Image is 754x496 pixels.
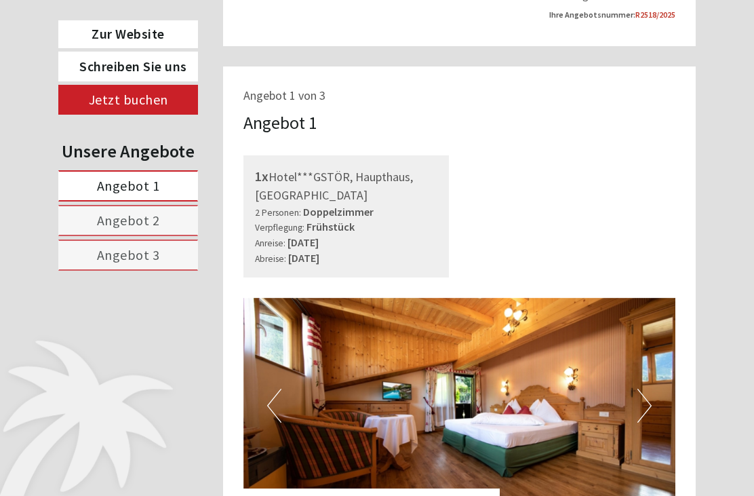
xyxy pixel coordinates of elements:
[20,39,209,50] div: PALMENGARTEN Hotel GSTÖR
[243,110,317,135] div: Angebot 1
[10,37,216,78] div: Guten Tag, wie können wir Ihnen helfen?
[306,220,355,233] b: Frühstück
[255,207,301,218] small: 2 Personen:
[58,52,198,81] a: Schreiben Sie uns
[255,237,285,249] small: Anreise:
[255,167,438,204] div: Hotel***GSTÖR, Haupthaus, [GEOGRAPHIC_DATA]
[287,235,319,249] b: [DATE]
[97,212,160,229] span: Angebot 2
[255,168,269,185] b: 1x
[58,138,198,164] div: Unsere Angebote
[255,253,286,265] small: Abreise:
[267,389,281,423] button: Previous
[303,205,374,218] b: Doppelzimmer
[20,66,209,75] small: 16:08
[288,251,319,265] b: [DATE]
[637,389,652,423] button: Next
[97,177,160,194] span: Angebot 1
[243,88,325,103] span: Angebot 1 von 3
[549,9,675,20] strong: Ihre Angebotsnummer:
[635,9,675,20] span: R2518/2025
[192,10,241,33] div: [DATE]
[58,85,198,115] a: Jetzt buchen
[255,222,304,233] small: Verpflegung:
[345,351,433,381] button: Senden
[97,246,160,263] span: Angebot 3
[58,20,198,48] a: Zur Website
